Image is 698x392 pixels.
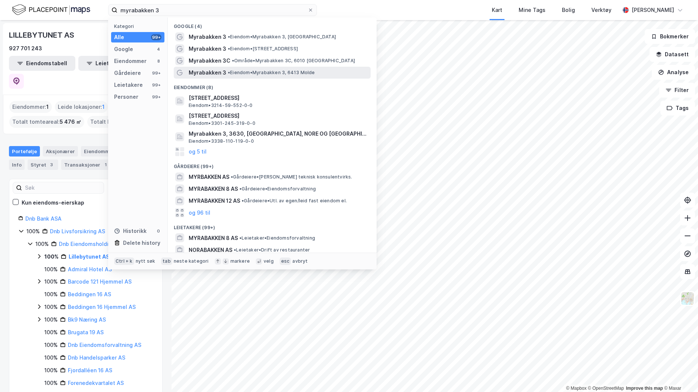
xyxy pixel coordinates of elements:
[9,159,25,170] div: Info
[9,44,42,53] div: 927 701 243
[46,102,49,111] span: 1
[136,258,155,264] div: nytt søk
[230,258,250,264] div: markere
[168,79,377,92] div: Eiendommer (8)
[114,57,147,66] div: Eiendommer
[292,258,308,264] div: avbryt
[492,6,502,15] div: Kart
[151,82,161,88] div: 99+
[69,253,110,260] a: Lillebytunet AS
[114,227,147,235] div: Historikk
[228,46,230,51] span: •
[228,46,298,52] span: Eiendom • [STREET_ADDRESS]
[22,182,104,193] input: Søk
[44,341,58,350] div: 100%
[661,356,698,392] div: Kontrollprogram for chat
[114,33,124,42] div: Alle
[68,354,125,361] a: Dnb Handelsparker AS
[626,386,663,391] a: Improve this map
[87,116,148,128] div: Totalt byggareal :
[44,277,58,286] div: 100%
[189,138,254,144] span: Eiendom • 3338-110-119-0-0
[81,146,127,157] div: Eiendommer
[9,101,52,113] div: Eiendommer :
[264,258,274,264] div: velg
[43,146,78,157] div: Aksjonærer
[59,241,123,247] a: Dnb Eiendomsholding AS
[168,18,377,31] div: Google (4)
[44,252,59,261] div: 100%
[239,186,316,192] span: Gårdeiere • Eiendomsforvaltning
[189,94,368,102] span: [STREET_ADDRESS]
[232,58,355,64] span: Område • Myrabakken 3C, 6010 [GEOGRAPHIC_DATA]
[48,161,55,168] div: 3
[189,111,368,120] span: [STREET_ADDRESS]
[68,316,106,323] a: Bk9 Næring AS
[239,186,242,192] span: •
[9,29,76,41] div: LILLEBYTUNET AS
[28,159,58,170] div: Styret
[652,65,695,80] button: Analyse
[242,198,244,203] span: •
[234,247,310,253] span: Leietaker • Drift av restauranter
[68,291,111,297] a: Beddingen 16 AS
[189,208,210,217] button: og 96 til
[155,46,161,52] div: 4
[44,328,58,337] div: 100%
[9,116,84,128] div: Totalt tomteareal :
[591,6,611,15] div: Verktøy
[68,380,124,386] a: Forenedekvartalet AS
[660,101,695,116] button: Tags
[44,315,58,324] div: 100%
[189,147,207,156] button: og 5 til
[174,258,209,264] div: neste kategori
[55,101,108,113] div: Leide lokasjoner :
[22,198,84,207] div: Kun eiendoms-eierskap
[9,56,75,71] button: Eiendomstabell
[114,45,133,54] div: Google
[151,70,161,76] div: 99+
[161,257,172,265] div: tab
[234,247,236,253] span: •
[151,34,161,40] div: 99+
[228,34,230,39] span: •
[588,386,624,391] a: OpenStreetMap
[239,235,315,241] span: Leietaker • Eiendomsforvaltning
[189,184,238,193] span: MYRABAKKEN 8 AS
[68,367,112,373] a: Fjordalléen 16 AS
[242,198,347,204] span: Gårdeiere • Utl. av egen/leid fast eiendom el.
[189,32,226,41] span: Myrabakken 3
[659,83,695,98] button: Filter
[50,228,105,234] a: Dnb Livsforsikring AS
[189,129,368,138] span: Myrabakken 3, 3630, [GEOGRAPHIC_DATA], NORE OG [GEOGRAPHIC_DATA]
[151,94,161,100] div: 99+
[566,386,587,391] a: Mapbox
[155,228,161,234] div: 0
[680,291,695,306] img: Z
[168,158,377,171] div: Gårdeiere (99+)
[114,23,164,29] div: Kategori
[102,102,105,111] span: 1
[68,329,104,335] a: Brugata 19 AS
[44,366,58,375] div: 100%
[189,246,232,255] span: NORABAKKEN AS
[12,3,90,16] img: logo.f888ab2527a4732fd821a326f86c7f29.svg
[189,68,226,77] span: Myrabakken 3
[562,6,575,15] div: Bolig
[61,159,112,170] div: Transaksjoner
[44,290,58,299] div: 100%
[78,56,145,71] button: Leietakertabell
[239,235,242,241] span: •
[114,92,138,101] div: Personer
[155,58,161,64] div: 8
[44,353,58,362] div: 100%
[68,278,132,285] a: Barcode 121 Hjemmel AS
[9,146,40,157] div: Portefølje
[35,240,49,249] div: 100%
[231,174,352,180] span: Gårdeiere • [PERSON_NAME] teknisk konsulentvirks.
[60,117,81,126] span: 5 476 ㎡
[26,227,40,236] div: 100%
[68,304,136,310] a: Beddingen 16 Hjemmel AS
[189,196,240,205] span: MYRABAKKEN 12 AS
[519,6,545,15] div: Mine Tags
